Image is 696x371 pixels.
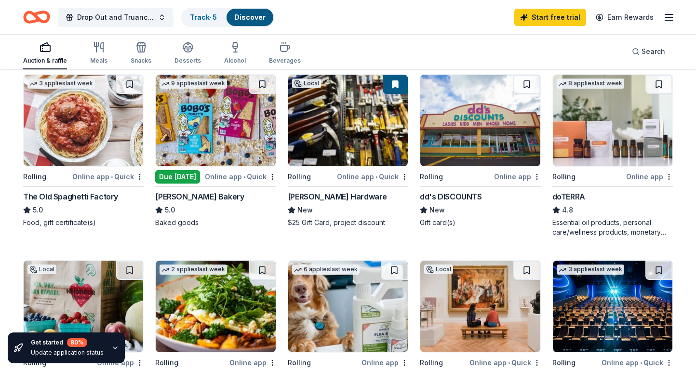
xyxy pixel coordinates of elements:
div: Online app Quick [72,171,144,183]
div: Desserts [174,57,201,65]
img: Image for Cole Hardware [288,75,408,166]
div: Snacks [131,57,151,65]
div: Online app [229,357,276,369]
div: Beverages [269,57,301,65]
img: Image for New Leaf Community Markets [24,261,143,352]
img: Image for Cinépolis [553,261,672,352]
span: 5.0 [165,204,175,216]
button: Alcohol [224,38,246,69]
span: Search [642,46,665,57]
div: Online app Quick [205,171,276,183]
span: 5.0 [33,204,43,216]
div: Rolling [420,357,443,369]
button: Track· 5Discover [181,8,274,27]
button: Drop Out and Truancy Prevention Programming [58,8,174,27]
div: 2 applies last week [160,265,227,275]
span: • [375,173,377,181]
div: 9 applies last week [160,79,227,89]
img: Image for doTERRA [553,75,672,166]
div: Alcohol [224,57,246,65]
a: Image for Bobo's Bakery9 applieslast weekDue [DATE]Online app•Quick[PERSON_NAME] Bakery5.0Baked g... [155,74,276,227]
div: 80 % [67,338,87,347]
div: Rolling [23,171,46,183]
div: Update application status [31,349,104,357]
button: Meals [90,38,107,69]
div: Online app [361,357,408,369]
div: Meals [90,57,107,65]
div: Rolling [552,357,576,369]
div: Gift card(s) [420,218,540,227]
div: Rolling [288,171,311,183]
button: Auction & raffle [23,38,67,69]
div: doTERRA [552,191,585,202]
div: [PERSON_NAME] Hardware [288,191,387,202]
span: • [111,173,113,181]
div: Local [292,79,321,88]
div: Rolling [420,171,443,183]
button: Snacks [131,38,151,69]
div: Rolling [288,357,311,369]
span: • [508,359,510,367]
a: Home [23,6,50,28]
a: Image for Cole HardwareLocalRollingOnline app•Quick[PERSON_NAME] HardwareNew$25 Gift Card, projec... [288,74,408,227]
div: Local [27,265,56,274]
a: Image for The Old Spaghetti Factory3 applieslast weekRollingOnline app•QuickThe Old Spaghetti Fac... [23,74,144,227]
a: Image for dd's DISCOUNTSRollingOnline appdd's DISCOUNTSNewGift card(s) [420,74,540,227]
a: Start free trial [514,9,586,26]
div: Online app Quick [602,357,673,369]
div: Essential oil products, personal care/wellness products, monetary donations [552,218,673,237]
span: • [243,173,245,181]
div: Online app Quick [469,357,541,369]
img: Image for Wondercide [288,261,408,352]
div: $25 Gift Card, project discount [288,218,408,227]
div: 6 applies last week [292,265,360,275]
img: Image for First Watch [156,261,275,352]
img: Image for dd's DISCOUNTS [420,75,540,166]
div: Food, gift certificate(s) [23,218,144,227]
div: [PERSON_NAME] Bakery [155,191,244,202]
div: 3 applies last week [27,79,95,89]
button: Search [624,42,673,61]
div: Online app [494,171,541,183]
div: Due [DATE] [155,170,200,184]
button: Beverages [269,38,301,69]
div: Rolling [552,171,576,183]
span: • [640,359,642,367]
span: Drop Out and Truancy Prevention Programming [77,12,154,23]
div: 8 applies last week [557,79,624,89]
a: Earn Rewards [590,9,659,26]
a: Track· 5 [190,13,217,21]
span: New [429,204,445,216]
div: Get started [31,338,104,347]
span: 4.8 [562,204,573,216]
div: Online app Quick [337,171,408,183]
span: New [297,204,313,216]
button: Desserts [174,38,201,69]
div: 3 applies last week [557,265,624,275]
div: Auction & raffle [23,57,67,65]
img: Image for Bobo's Bakery [156,75,275,166]
a: Discover [234,13,266,21]
div: The Old Spaghetti Factory [23,191,118,202]
div: Online app [626,171,673,183]
div: Rolling [155,357,178,369]
div: Baked goods [155,218,276,227]
div: Local [424,265,453,274]
img: Image for De Young and the Legion of Honors [420,261,540,352]
a: Image for doTERRA8 applieslast weekRollingOnline appdoTERRA4.8Essential oil products, personal ca... [552,74,673,237]
img: Image for The Old Spaghetti Factory [24,75,143,166]
div: dd's DISCOUNTS [420,191,482,202]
